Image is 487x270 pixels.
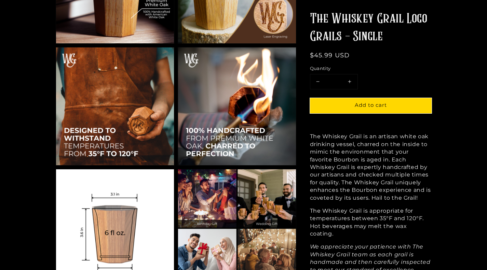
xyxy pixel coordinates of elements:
[56,47,174,165] img: 35 to 120F
[310,65,432,72] label: Quantity
[310,207,424,237] span: The Whiskey Grail is appropriate for temperatures between 35°F and 120°F. Hot beverages may melt ...
[178,47,296,165] img: Handcrafted
[310,10,432,46] h1: The Whiskey Grail Logo Grails - Single
[310,52,350,59] span: $45.99 USD
[355,102,387,108] span: Add to cart
[310,98,432,113] button: Add to cart
[310,133,432,202] p: The Whiskey Grail is an artisan white oak drinking vessel, charred on the inside to mimic the env...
